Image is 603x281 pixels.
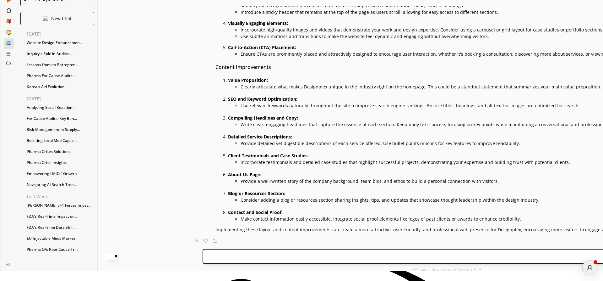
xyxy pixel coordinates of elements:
[228,115,298,121] strong: Compelling Headlines and Copy:
[24,82,97,92] div: Korea's Aid Evolution
[6,262,10,266] img: Close
[24,147,97,156] div: Pharma Crises Solutions
[27,194,97,199] p: Last Week
[51,16,72,21] p: New Chat
[24,223,97,232] div: FDA's Real-time Data Shif...
[24,212,97,221] div: FDA's Real-Time Impact on...
[24,245,97,254] div: Pharma QA: Root Cause Tri...
[24,125,97,134] div: Risk Management in Supply...
[582,260,597,275] div: atlas-message-author-avatar
[412,267,481,272] p: GPT 4o + Supercopy Persona-AI 3
[228,20,288,26] strong: Visually Engaging Elements:
[24,234,97,243] div: EU Injectable Meds Market
[24,180,97,189] div: Navigating AI Search Tren...
[24,60,97,70] div: Lessons from an Entrepren...
[24,49,97,59] div: Inquiry's Role in Auditin...
[228,44,296,50] strong: Call-to-Action (CTA) Placement:
[27,96,97,101] p: [DATE]
[228,153,309,159] strong: Client Testimonials and Case Studies:
[24,201,97,210] div: [PERSON_NAME] 5+1 Forces Impac...
[24,158,97,167] div: Pharma Crisis Insights
[24,114,97,123] div: For-Cause Audits: Key Ben...
[24,38,97,48] div: Website Design Enhancemen...
[24,103,97,112] div: Analyzing Social Reaction...
[228,171,261,177] strong: About Us Page:
[24,169,97,178] div: Empowering LMICs' Growth
[194,239,198,243] img: Copy
[213,239,217,243] img: Save
[24,136,97,145] div: Boosting Local Med Capaci...
[24,71,97,81] div: Pharma For-Cause Audits: ...
[27,31,97,37] p: [DATE]
[203,239,208,243] img: Favorite
[228,77,268,83] strong: Value Proposition:
[228,209,283,215] strong: Contact and Social Proof:
[1,258,17,269] a: Close
[582,260,597,275] button: atlas-launcher
[228,134,292,140] strong: Detailed Service Descriptions:
[228,96,297,102] strong: SEO and Keyword Optimization:
[228,190,285,196] strong: Blog or Resources Section:
[43,16,48,21] img: Close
